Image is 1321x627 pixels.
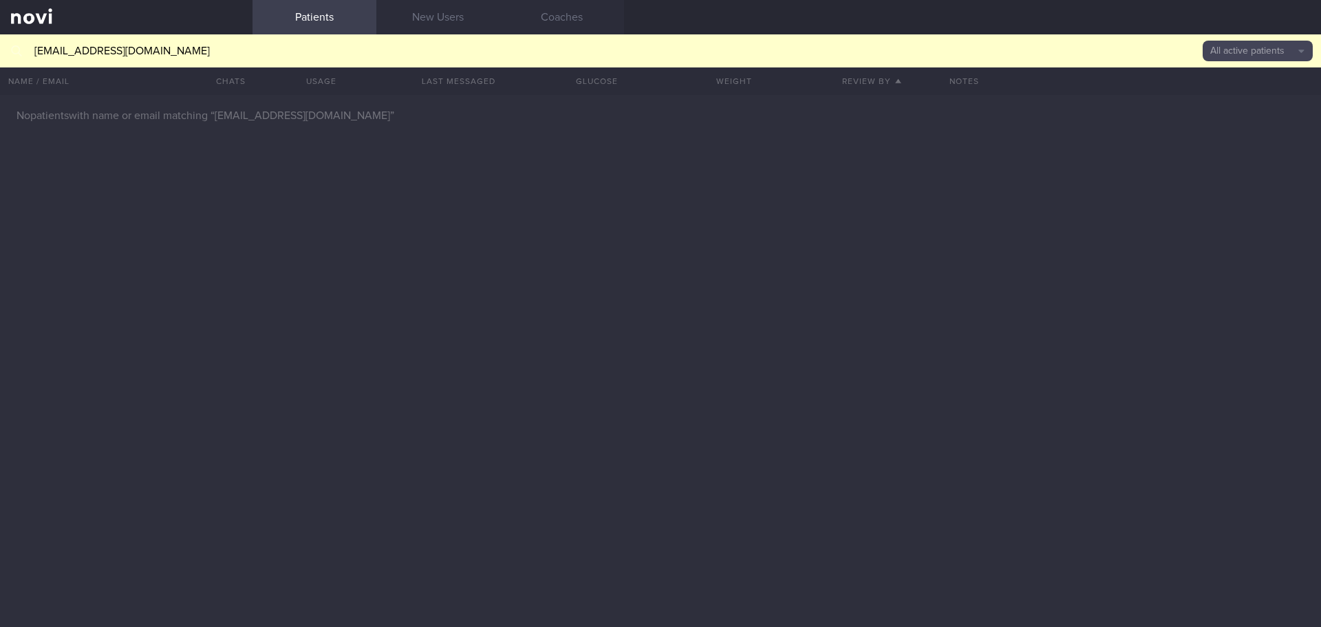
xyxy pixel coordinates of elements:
[803,67,941,95] button: Review By
[253,67,390,95] div: Usage
[197,67,253,95] button: Chats
[1203,41,1313,61] button: All active patients
[665,67,803,95] button: Weight
[390,67,528,95] button: Last Messaged
[941,67,1321,95] div: Notes
[528,67,665,95] button: Glucose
